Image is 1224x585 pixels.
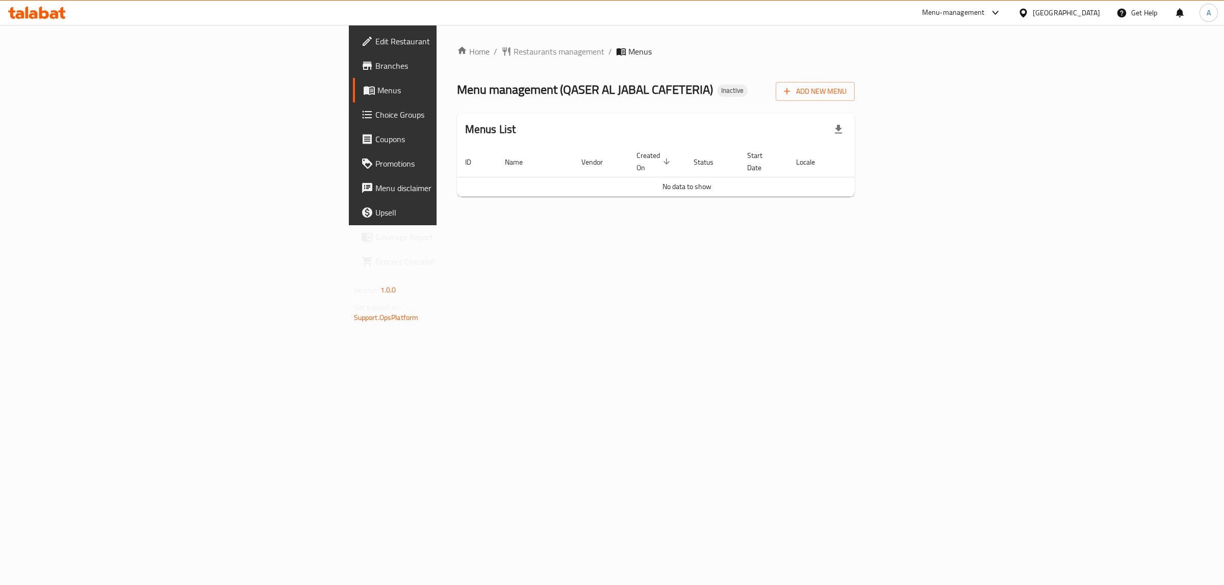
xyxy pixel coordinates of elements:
h2: Menus List [465,122,516,137]
a: Coupons [353,127,553,151]
span: Coupons [375,133,545,145]
div: Export file [826,117,851,142]
li: / [608,45,612,58]
span: Get support on: [354,301,401,314]
span: Start Date [747,149,776,174]
a: Support.OpsPlatform [354,311,419,324]
span: No data to show [662,180,711,193]
span: 1.0.0 [380,283,396,297]
span: Inactive [717,86,748,95]
span: Locale [796,156,828,168]
span: Vendor [581,156,616,168]
span: Add New Menu [784,85,847,98]
span: Menus [628,45,652,58]
a: Choice Groups [353,102,553,127]
span: Upsell [375,206,545,219]
span: Edit Restaurant [375,35,545,47]
a: Upsell [353,200,553,225]
a: Coverage Report [353,225,553,249]
span: Menus [377,84,545,96]
nav: breadcrumb [457,45,855,58]
span: ID [465,156,484,168]
a: Menu disclaimer [353,176,553,200]
a: Grocery Checklist [353,249,553,274]
div: Inactive [717,85,748,97]
a: Promotions [353,151,553,176]
a: Menus [353,78,553,102]
div: Menu-management [922,7,985,19]
span: Branches [375,60,545,72]
span: Version: [354,283,379,297]
span: Choice Groups [375,109,545,121]
a: Branches [353,54,553,78]
span: Menu management ( QASER AL JABAL CAFETERIA ) [457,78,713,101]
span: Coverage Report [375,231,545,243]
a: Edit Restaurant [353,29,553,54]
span: Menu disclaimer [375,182,545,194]
div: [GEOGRAPHIC_DATA] [1033,7,1100,18]
span: Restaurants management [514,45,604,58]
span: Promotions [375,157,545,170]
span: A [1207,7,1211,18]
table: enhanced table [457,146,917,197]
span: Name [505,156,536,168]
button: Add New Menu [776,82,855,101]
span: Created On [636,149,673,174]
span: Grocery Checklist [375,255,545,268]
th: Actions [840,146,917,177]
span: Status [694,156,727,168]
